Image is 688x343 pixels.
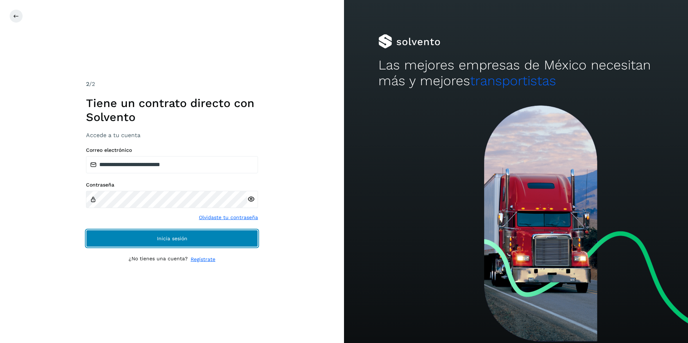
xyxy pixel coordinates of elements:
a: Regístrate [191,256,215,263]
label: Correo electrónico [86,147,258,153]
h3: Accede a tu cuenta [86,132,258,139]
span: 2 [86,81,89,87]
span: Inicia sesión [157,236,187,241]
button: Inicia sesión [86,230,258,247]
p: ¿No tienes una cuenta? [129,256,188,263]
h1: Tiene un contrato directo con Solvento [86,96,258,124]
h2: Las mejores empresas de México necesitan más y mejores [378,57,654,89]
span: transportistas [470,73,556,88]
label: Contraseña [86,182,258,188]
a: Olvidaste tu contraseña [199,214,258,221]
div: /2 [86,80,258,88]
